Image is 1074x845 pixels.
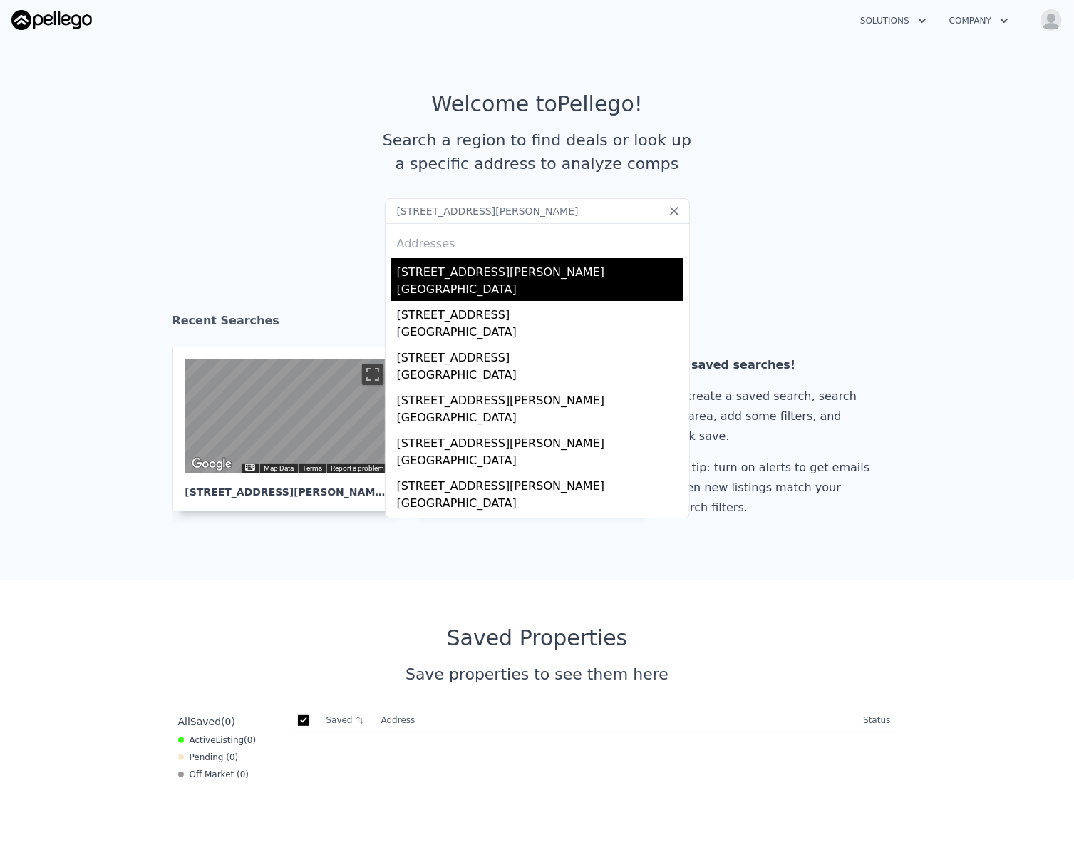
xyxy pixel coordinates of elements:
[302,464,322,472] a: Terms (opens in new tab)
[938,8,1020,34] button: Company
[188,455,235,473] a: Open this area in Google Maps (opens a new window)
[376,709,858,732] th: Address
[264,464,294,473] button: Map Data
[172,625,902,651] div: Saved Properties
[397,281,683,301] div: [GEOGRAPHIC_DATA]
[378,128,697,175] div: Search a region to find deals or look up a specific address to analyze comps
[397,344,683,367] div: [STREET_ADDRESS]
[670,355,875,375] div: No saved searches!
[397,515,683,538] div: [STREET_ADDRESS][PERSON_NAME]
[397,429,683,452] div: [STREET_ADDRESS][PERSON_NAME]
[185,359,388,473] div: Street View
[188,455,235,473] img: Google
[397,301,683,324] div: [STREET_ADDRESS]
[670,386,875,446] div: To create a saved search, search an area, add some filters, and click save.
[321,709,376,732] th: Saved
[185,359,388,473] div: Map
[857,709,896,732] th: Status
[431,91,643,117] div: Welcome to Pellego !
[385,198,690,224] input: Search an address or region...
[216,735,244,745] span: Listing
[190,716,221,727] span: Saved
[397,472,683,495] div: [STREET_ADDRESS][PERSON_NAME]
[178,769,249,780] div: Off Market ( 0 )
[185,473,388,499] div: [STREET_ADDRESS][PERSON_NAME] , [GEOGRAPHIC_DATA]
[362,364,383,385] button: Toggle fullscreen view
[670,458,875,518] div: Pro tip: turn on alerts to get emails when new listings match your search filters.
[397,386,683,409] div: [STREET_ADDRESS][PERSON_NAME]
[391,224,683,258] div: Addresses
[172,347,412,511] a: Map [STREET_ADDRESS][PERSON_NAME], [GEOGRAPHIC_DATA]
[397,495,683,515] div: [GEOGRAPHIC_DATA]
[397,367,683,386] div: [GEOGRAPHIC_DATA]
[331,464,384,472] a: Report a problem
[178,715,235,729] div: All ( 0 )
[397,409,683,429] div: [GEOGRAPHIC_DATA]
[172,662,902,686] div: Save properties to see them here
[11,10,92,30] img: Pellego
[172,301,902,347] div: Recent Searches
[397,324,683,344] div: [GEOGRAPHIC_DATA]
[190,734,257,746] span: Active ( 0 )
[178,752,239,763] div: Pending ( 0 )
[849,8,938,34] button: Solutions
[397,258,683,281] div: [STREET_ADDRESS][PERSON_NAME]
[1040,9,1063,31] img: avatar
[397,452,683,472] div: [GEOGRAPHIC_DATA]
[245,464,255,471] button: Keyboard shortcuts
